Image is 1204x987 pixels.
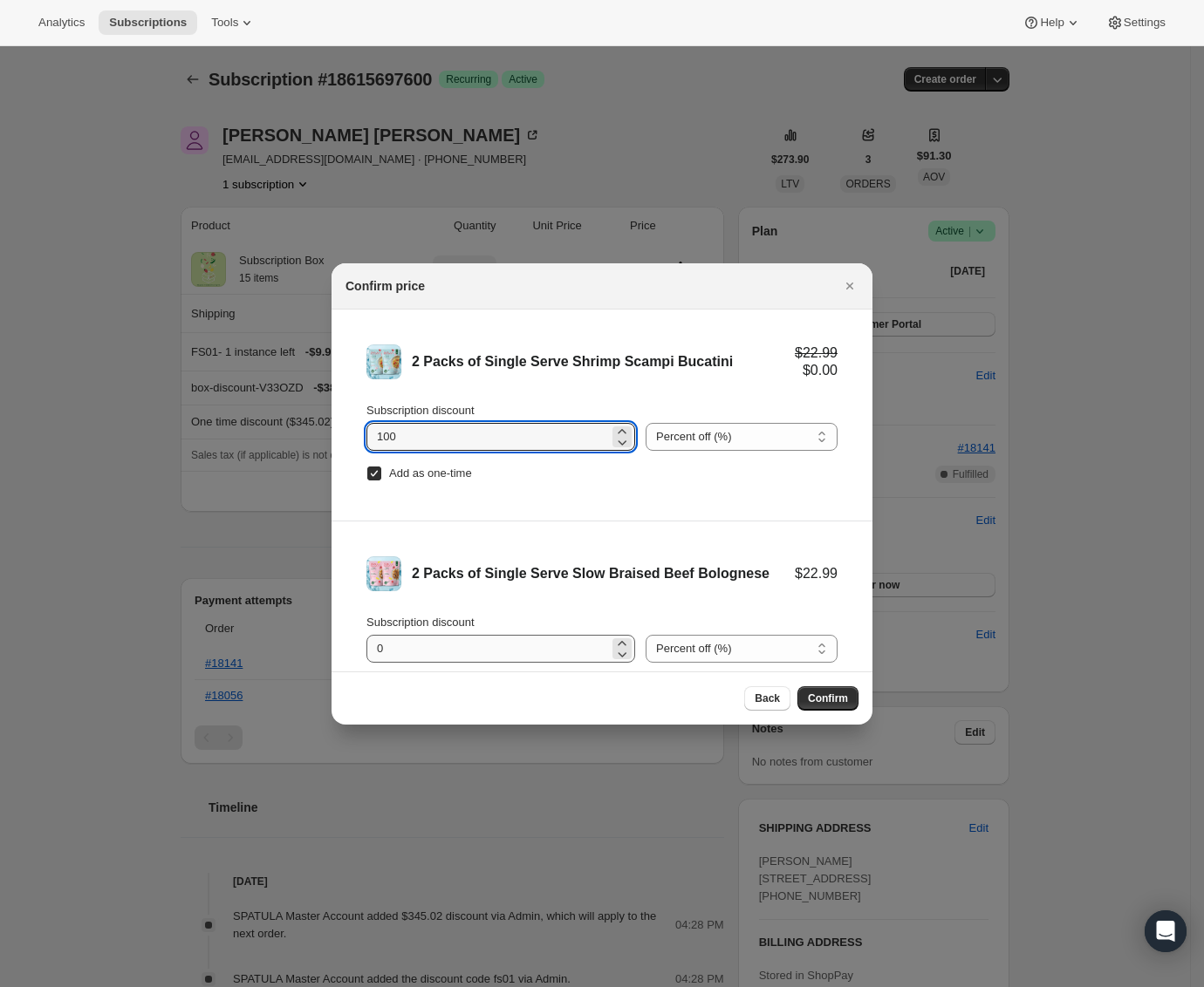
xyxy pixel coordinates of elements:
[28,10,95,35] button: Analytics
[345,277,425,295] h2: Confirm price
[412,565,795,582] div: 2 Packs of Single Serve Slow Braised Beef Bolognese
[211,16,238,30] span: Tools
[744,686,790,711] button: Back
[1012,10,1091,35] button: Help
[795,362,838,379] div: $0.00
[38,16,85,30] span: Analytics
[201,10,266,35] button: Tools
[795,344,838,362] div: $22.99
[366,404,475,417] span: Subscription discount
[366,344,401,379] img: 2 Packs of Single Serve Shrimp Scampi Bucatini
[1145,910,1187,952] div: Open Intercom Messenger
[412,353,795,371] div: 2 Packs of Single Serve Shrimp Scampi Bucatini
[797,686,859,711] button: Confirm
[1124,16,1166,30] span: Settings
[389,466,472,480] span: Add as one-time
[366,556,401,591] img: 2 Packs of Single Serve Slow Braised Beef Bolognese
[1096,10,1176,35] button: Settings
[1040,16,1064,30] span: Help
[755,691,780,705] span: Back
[808,691,848,705] span: Confirm
[795,565,838,582] div: $22.99
[99,10,197,35] button: Subscriptions
[109,16,187,30] span: Subscriptions
[838,274,862,298] button: Close
[366,616,475,629] span: Subscription discount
